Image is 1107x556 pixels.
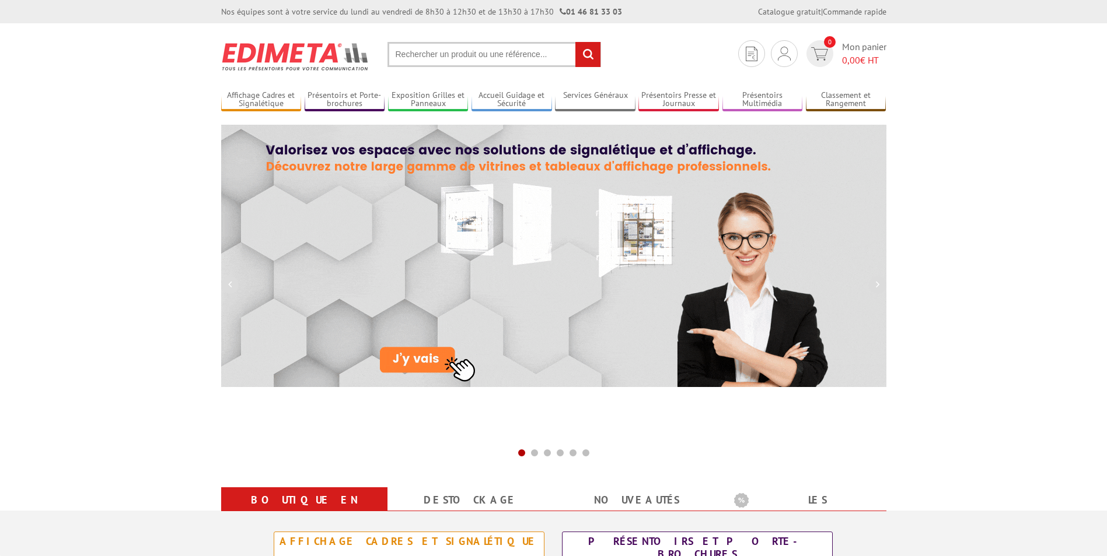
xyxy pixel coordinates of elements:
a: Présentoirs et Porte-brochures [305,90,385,110]
a: devis rapide 0 Mon panier 0,00€ HT [804,40,886,67]
strong: 01 46 81 33 03 [560,6,622,17]
a: Exposition Grilles et Panneaux [388,90,469,110]
div: Nos équipes sont à votre service du lundi au vendredi de 8h30 à 12h30 et de 13h30 à 17h30 [221,6,622,17]
a: Présentoirs Multimédia [722,90,803,110]
span: € HT [842,54,886,67]
a: Catalogue gratuit [758,6,821,17]
input: Rechercher un produit ou une référence... [387,42,601,67]
a: Commande rapide [823,6,886,17]
a: Les promotions [734,490,872,532]
a: Services Généraux [555,90,635,110]
img: devis rapide [811,47,828,61]
a: Accueil Guidage et Sécurité [472,90,552,110]
span: Mon panier [842,40,886,67]
img: devis rapide [778,47,791,61]
a: Destockage [401,490,540,511]
div: Affichage Cadres et Signalétique [277,535,541,548]
a: Classement et Rangement [806,90,886,110]
div: | [758,6,886,17]
a: Affichage Cadres et Signalétique [221,90,302,110]
img: devis rapide [746,47,757,61]
span: 0 [824,36,836,48]
a: Présentoirs Presse et Journaux [638,90,719,110]
input: rechercher [575,42,600,67]
img: Présentoir, panneau, stand - Edimeta - PLV, affichage, mobilier bureau, entreprise [221,35,370,78]
a: nouveautés [568,490,706,511]
a: Boutique en ligne [235,490,373,532]
span: 0,00 [842,54,860,66]
b: Les promotions [734,490,880,513]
